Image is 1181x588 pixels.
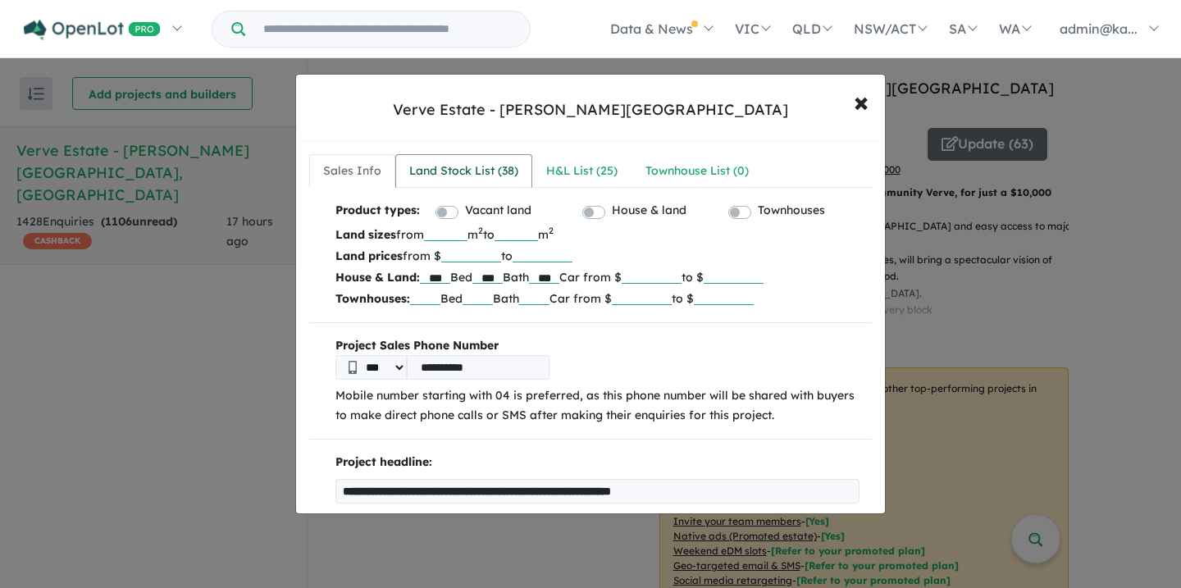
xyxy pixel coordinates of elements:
[349,361,357,374] img: Phone icon
[465,201,531,221] label: Vacant land
[478,225,483,236] sup: 2
[249,11,527,47] input: Try estate name, suburb, builder or developer
[335,224,860,245] p: from m to m
[335,248,403,263] b: Land prices
[393,99,788,121] div: Verve Estate - [PERSON_NAME][GEOGRAPHIC_DATA]
[335,288,860,309] p: Bed Bath Car from $ to $
[758,201,825,221] label: Townhouses
[645,162,749,181] div: Townhouse List ( 0 )
[546,162,618,181] div: H&L List ( 25 )
[24,20,161,40] img: Openlot PRO Logo White
[323,162,381,181] div: Sales Info
[335,453,860,472] p: Project headline:
[335,270,420,285] b: House & Land:
[1060,21,1138,37] span: admin@ka...
[854,84,869,119] span: ×
[335,291,410,306] b: Townhouses:
[612,201,686,221] label: House & land
[335,267,860,288] p: Bed Bath Car from $ to $
[335,386,860,426] p: Mobile number starting with 04 is preferred, as this phone number will be shared with buyers to m...
[335,245,860,267] p: from $ to
[335,227,396,242] b: Land sizes
[335,201,420,223] b: Product types:
[409,162,518,181] div: Land Stock List ( 38 )
[549,225,554,236] sup: 2
[335,336,860,356] b: Project Sales Phone Number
